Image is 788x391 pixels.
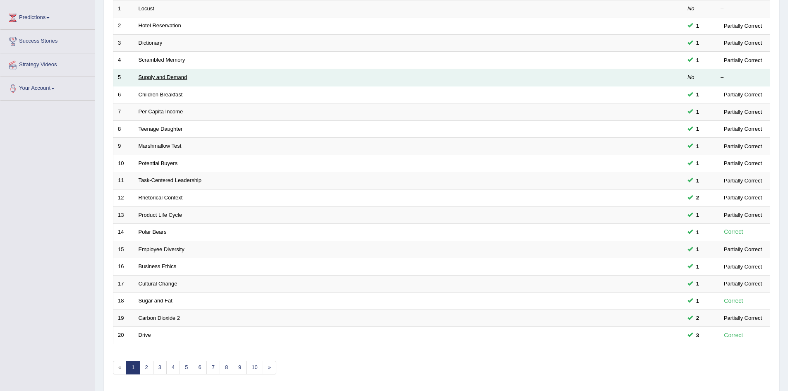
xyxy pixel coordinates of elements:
a: Predictions [0,6,95,27]
a: Rhetorical Context [139,194,183,201]
a: Potential Buyers [139,160,178,166]
span: You can still take this question [693,22,702,30]
td: 14 [113,224,134,241]
span: You can still take this question [693,279,702,288]
a: 10 [246,361,263,374]
span: « [113,361,127,374]
a: 3 [153,361,167,374]
a: Strategy Videos [0,53,95,74]
td: 17 [113,275,134,293]
td: 7 [113,103,134,121]
div: Partially Correct [721,125,765,133]
div: Partially Correct [721,56,765,65]
div: Partially Correct [721,90,765,99]
a: 4 [166,361,180,374]
td: 3 [113,34,134,52]
div: Partially Correct [721,142,765,151]
a: Locust [139,5,154,12]
a: 8 [220,361,233,374]
a: Your Account [0,77,95,98]
em: No [687,74,695,80]
td: 13 [113,206,134,224]
span: You can still take this question [693,262,702,271]
a: 6 [193,361,206,374]
td: 6 [113,86,134,103]
span: You can still take this question [693,193,702,202]
div: Correct [721,331,747,340]
div: – [721,5,765,13]
td: 2 [113,17,134,35]
a: Success Stories [0,30,95,50]
span: You can still take this question [693,56,702,65]
a: Carbon Dioxide 2 [139,315,180,321]
a: 7 [206,361,220,374]
a: 1 [126,361,140,374]
a: Polar Bears [139,229,167,235]
span: You can still take this question [693,228,702,237]
div: Partially Correct [721,314,765,322]
td: 11 [113,172,134,190]
div: Correct [721,296,747,306]
div: Partially Correct [721,211,765,219]
div: Partially Correct [721,193,765,202]
td: 5 [113,69,134,86]
span: You can still take this question [693,297,702,305]
div: Partially Correct [721,22,765,30]
a: » [263,361,276,374]
div: Partially Correct [721,245,765,254]
a: Hotel Reservation [139,22,181,29]
a: 2 [139,361,153,374]
div: – [721,74,765,82]
a: Product Life Cycle [139,212,182,218]
td: 10 [113,155,134,172]
a: 5 [180,361,193,374]
a: Dictionary [139,40,163,46]
div: Partially Correct [721,38,765,47]
td: 16 [113,258,134,276]
a: Supply and Demand [139,74,187,80]
a: Employee Diversity [139,246,184,252]
div: Partially Correct [721,262,765,271]
span: You can still take this question [693,176,702,185]
a: Business Ethics [139,263,177,269]
a: Drive [139,332,151,338]
span: You can still take this question [693,245,702,254]
span: You can still take this question [693,38,702,47]
a: Marshmallow Test [139,143,182,149]
a: Children Breakfast [139,91,183,98]
span: You can still take this question [693,159,702,168]
td: 8 [113,120,134,138]
td: 20 [113,327,134,344]
td: 18 [113,293,134,310]
em: No [687,5,695,12]
td: 4 [113,52,134,69]
a: Teenage Daughter [139,126,183,132]
div: Partially Correct [721,176,765,185]
td: 19 [113,309,134,327]
div: Partially Correct [721,159,765,168]
div: Correct [721,227,747,237]
span: You can still take this question [693,314,702,322]
td: 12 [113,189,134,206]
div: Partially Correct [721,279,765,288]
a: Scrambled Memory [139,57,185,63]
div: Partially Correct [721,108,765,116]
span: You can still take this question [693,331,702,340]
a: Task-Centered Leadership [139,177,201,183]
a: Sugar and Fat [139,297,172,304]
span: You can still take this question [693,108,702,116]
a: 9 [233,361,247,374]
td: 15 [113,241,134,258]
span: You can still take this question [693,211,702,219]
td: 9 [113,138,134,155]
a: Cultural Change [139,281,177,287]
a: Per Capita Income [139,108,183,115]
span: You can still take this question [693,142,702,151]
span: You can still take this question [693,90,702,99]
span: You can still take this question [693,125,702,133]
